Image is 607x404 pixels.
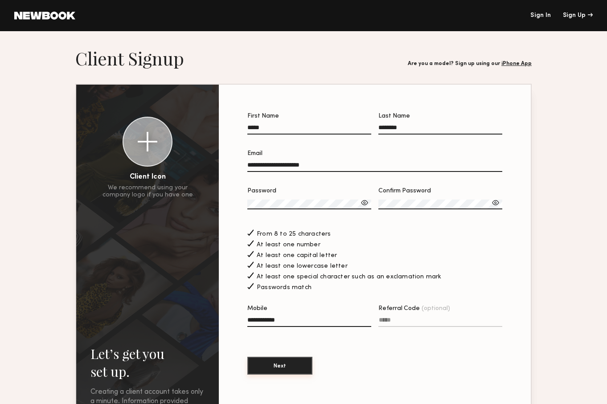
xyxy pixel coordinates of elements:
span: At least one special character such as an exclamation mark [257,274,442,280]
h2: Let’s get you set up. [90,345,205,380]
div: First Name [247,113,371,119]
input: Last Name [378,124,502,135]
div: Client Icon [130,174,166,181]
input: Referral Code(optional) [378,317,502,327]
span: Passwords match [257,285,312,291]
h1: Client Signup [75,47,184,69]
div: We recommend using your company logo if you have one [103,184,193,199]
div: Confirm Password [378,188,502,194]
input: Password [247,200,371,209]
span: At least one lowercase letter [257,263,348,269]
span: From 8 to 25 characters [257,231,331,237]
span: At least one number [257,242,320,248]
button: Next [247,357,312,375]
div: Last Name [378,113,502,119]
span: At least one capital letter [257,253,337,259]
div: Password [247,188,371,194]
span: (optional) [422,306,450,312]
div: Referral Code [378,306,502,312]
a: iPhone App [501,61,532,66]
a: Sign In [530,12,551,19]
input: Confirm Password [378,200,502,209]
input: Email [247,162,502,172]
div: Are you a model? Sign up using our [408,61,532,67]
div: Sign Up [563,12,593,19]
div: Email [247,151,502,157]
input: Mobile [247,317,371,327]
div: Mobile [247,306,371,312]
input: First Name [247,124,371,135]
